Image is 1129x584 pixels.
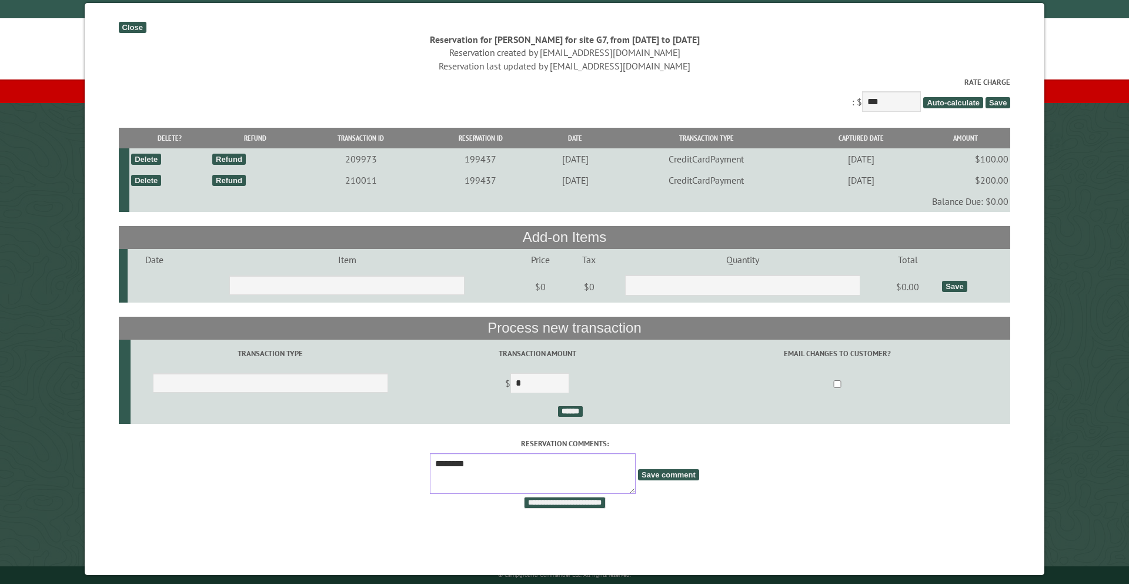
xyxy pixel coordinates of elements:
th: Reservation ID [422,128,539,148]
th: Date [539,128,611,148]
div: Reservation created by [EMAIL_ADDRESS][DOMAIN_NAME] [119,46,1011,59]
th: Transaction ID [300,128,422,148]
div: Reservation for [PERSON_NAME] for site G7, from [DATE] to [DATE] [119,33,1011,46]
td: 199437 [422,148,539,170]
td: Price [513,249,568,270]
th: Delete? [129,128,211,148]
th: Captured Date [801,128,921,148]
label: Rate Charge [119,77,1011,88]
td: 199437 [422,170,539,191]
td: $200.00 [921,170,1010,191]
div: Delete [131,175,161,186]
div: : $ [119,77,1011,115]
div: Reservation last updated by [EMAIL_ADDRESS][DOMAIN_NAME] [119,59,1011,72]
td: Item [182,249,513,270]
td: Quantity [610,249,875,270]
td: $100.00 [921,148,1010,170]
span: Save [986,97,1010,108]
span: Auto-calculate [923,97,983,108]
div: Delete [131,154,161,165]
div: Close [119,22,146,33]
label: Transaction Type [132,348,409,359]
label: Reservation comments: [119,438,1011,449]
td: CreditCardPayment [612,148,801,170]
label: Transaction Amount [412,348,663,359]
th: Amount [921,128,1010,148]
td: 210011 [300,170,422,191]
td: Balance Due: $0.00 [129,191,1010,212]
td: $0 [513,270,568,303]
label: Email changes to customer? [666,348,1008,359]
td: [DATE] [801,170,921,191]
th: Process new transaction [119,317,1011,339]
div: Save [942,281,967,292]
td: CreditCardPayment [612,170,801,191]
small: © Campground Commander LLC. All rights reserved. [498,571,631,579]
span: Save comment [638,469,699,480]
th: Transaction Type [612,128,801,148]
div: Refund [212,154,246,165]
td: Date [128,249,181,270]
th: Add-on Items [119,226,1011,248]
td: [DATE] [801,148,921,170]
td: $ [410,368,664,401]
td: [DATE] [539,148,611,170]
td: $0.00 [875,270,940,303]
td: Total [875,249,940,270]
td: [DATE] [539,170,611,191]
th: Refund [211,128,300,148]
td: 209973 [300,148,422,170]
td: Tax [568,249,610,270]
td: $0 [568,270,610,303]
div: Refund [212,175,246,186]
